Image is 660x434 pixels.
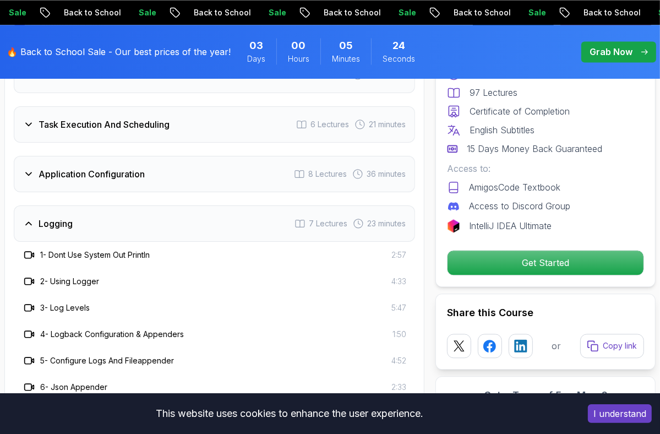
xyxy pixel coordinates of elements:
[40,302,90,313] h3: 3 - Log Levels
[249,38,263,53] span: 3 Days
[129,7,165,18] p: Sale
[39,118,170,131] h3: Task Execution And Scheduling
[332,53,360,64] span: Minutes
[247,53,265,64] span: Days
[259,7,294,18] p: Sale
[447,388,644,403] h3: Got a Team of 5 or More?
[367,218,406,229] span: 23 minutes
[14,106,415,143] button: Task Execution And Scheduling6 Lectures 21 minutes
[7,45,231,58] p: 🔥 Back to School Sale - Our best prices of the year!
[54,7,129,18] p: Back to School
[470,86,517,99] p: 97 Lectures
[470,123,534,137] p: English Subtitles
[580,334,644,358] button: Copy link
[40,355,174,366] h3: 5 - Configure Logs And Fileappender
[314,7,389,18] p: Back to School
[391,249,406,261] span: 2:57
[448,251,643,275] p: Get Started
[369,119,406,130] span: 21 minutes
[391,276,406,287] span: 4:33
[339,38,353,53] span: 5 Minutes
[288,53,309,64] span: Hours
[391,382,406,393] span: 2:33
[14,156,415,192] button: Application Configuration8 Lectures 36 minutes
[552,339,561,352] p: or
[389,7,424,18] p: Sale
[308,169,347,180] span: 8 Lectures
[40,329,184,340] h3: 4 - Logback Configuration & Appenders
[391,355,406,366] span: 4:52
[40,249,150,261] h3: 1 - Dont Use System Out Println
[40,382,107,393] h3: 6 - Json Appender
[40,276,99,287] h3: 2 - Using Logger
[444,7,519,18] p: Back to School
[14,205,415,242] button: Logging7 Lectures 23 minutes
[39,167,145,181] h3: Application Configuration
[391,302,406,313] span: 5:47
[310,119,349,130] span: 6 Lectures
[392,38,405,53] span: 24 Seconds
[292,38,306,53] span: 0 Hours
[469,219,552,232] p: IntelliJ IDEA Ultimate
[184,7,259,18] p: Back to School
[590,45,632,58] p: Grab Now
[447,162,644,175] p: Access to:
[309,218,347,229] span: 7 Lectures
[8,402,571,426] div: This website uses cookies to enhance the user experience.
[588,404,652,423] button: Accept cookies
[574,7,649,18] p: Back to School
[39,217,73,230] h3: Logging
[447,250,644,275] button: Get Started
[469,181,560,194] p: AmigosCode Textbook
[519,7,554,18] p: Sale
[383,53,415,64] span: Seconds
[467,142,602,155] p: 15 Days Money Back Guaranteed
[603,340,637,351] p: Copy link
[447,219,460,232] img: jetbrains logo
[469,199,570,213] p: Access to Discord Group
[367,169,406,180] span: 36 minutes
[392,329,406,340] span: 1:50
[447,305,644,321] h2: Share this Course
[470,105,570,118] p: Certificate of Completion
